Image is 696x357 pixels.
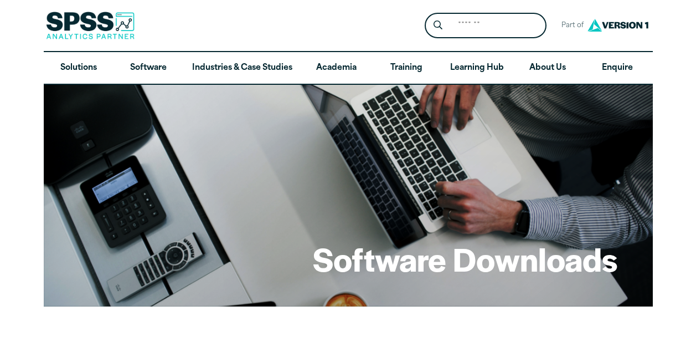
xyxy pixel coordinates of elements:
a: About Us [513,52,582,84]
a: Learning Hub [441,52,513,84]
a: Academia [301,52,371,84]
nav: Desktop version of site main menu [44,52,653,84]
img: SPSS Analytics Partner [46,12,135,39]
span: Part of [555,18,585,34]
h1: Software Downloads [313,237,617,280]
button: Search magnifying glass icon [427,16,448,36]
form: Site Header Search Form [425,13,547,39]
svg: Search magnifying glass icon [434,21,442,30]
a: Software [114,52,183,84]
a: Solutions [44,52,114,84]
a: Enquire [582,52,652,84]
a: Industries & Case Studies [183,52,301,84]
img: Version1 Logo [585,15,651,35]
a: Training [371,52,441,84]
